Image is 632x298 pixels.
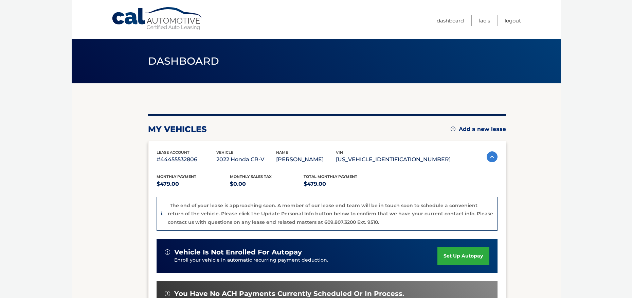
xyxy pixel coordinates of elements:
[157,179,230,189] p: $479.00
[216,155,276,164] p: 2022 Honda CR-V
[505,15,521,26] a: Logout
[276,150,288,155] span: name
[111,7,203,31] a: Cal Automotive
[304,179,377,189] p: $479.00
[437,247,489,265] a: set up autopay
[174,248,302,256] span: vehicle is not enrolled for autopay
[148,124,207,134] h2: my vehicles
[174,289,404,298] span: You have no ACH payments currently scheduled or in process.
[157,174,196,179] span: Monthly Payment
[174,256,438,264] p: Enroll your vehicle in automatic recurring payment deduction.
[437,15,464,26] a: Dashboard
[216,150,233,155] span: vehicle
[276,155,336,164] p: [PERSON_NAME]
[451,126,506,133] a: Add a new lease
[230,174,272,179] span: Monthly sales Tax
[157,150,189,155] span: lease account
[336,150,343,155] span: vin
[451,127,455,131] img: add.svg
[168,202,493,225] p: The end of your lease is approaching soon. A member of our lease end team will be in touch soon t...
[304,174,357,179] span: Total Monthly Payment
[478,15,490,26] a: FAQ's
[165,249,170,255] img: alert-white.svg
[487,151,498,162] img: accordion-active.svg
[165,291,170,296] img: alert-white.svg
[336,155,451,164] p: [US_VEHICLE_IDENTIFICATION_NUMBER]
[148,55,219,67] span: Dashboard
[230,179,304,189] p: $0.00
[157,155,216,164] p: #44455532806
